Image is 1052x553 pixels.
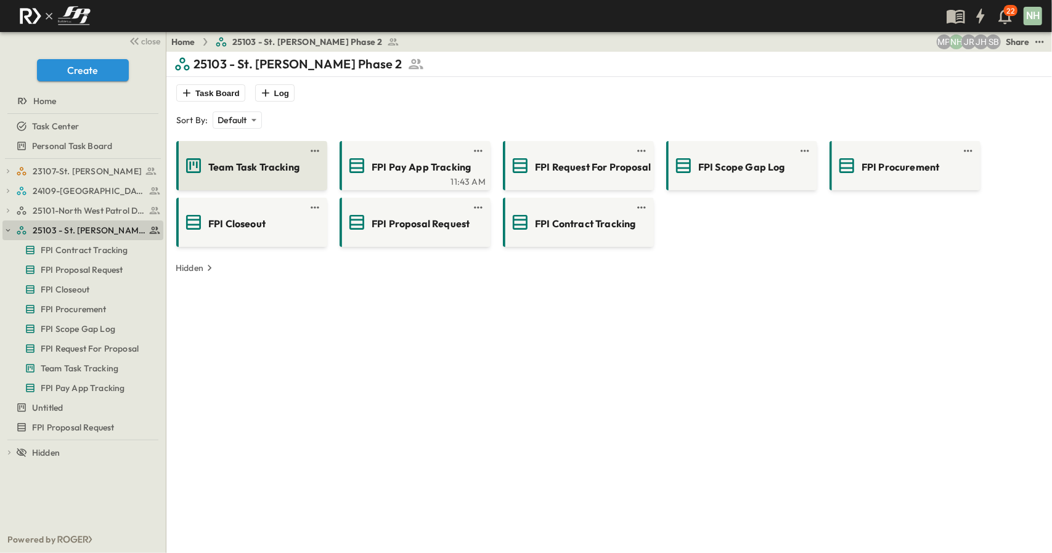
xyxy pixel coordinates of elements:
a: FPI Request For Proposal [505,156,649,176]
button: test [961,143,976,158]
div: 25101-North West Patrol Divisiontest [2,201,163,220]
a: FPI Procurement [832,156,976,176]
div: FPI Request For Proposaltest [2,339,163,358]
div: FPI Proposal Requesttest [2,260,163,280]
div: FPI Pay App Trackingtest [2,378,163,398]
span: 24109-St. Teresa of Calcutta Parish Hall [33,185,145,197]
a: Home [2,92,161,110]
span: FPI Request For Proposal [41,342,139,355]
span: FPI Pay App Tracking [41,382,124,394]
a: FPI Scope Gap Log [669,156,812,176]
a: FPI Contract Tracking [2,241,161,259]
span: 25103 - St. [PERSON_NAME] Phase 2 [33,224,145,236]
a: 24109-St. Teresa of Calcutta Parish Hall [16,182,161,200]
nav: breadcrumbs [171,36,407,48]
p: 25103 - St. [PERSON_NAME] Phase 2 [194,55,402,73]
a: FPI Closeout [179,212,322,232]
a: 25103 - St. [PERSON_NAME] Phase 2 [215,36,400,48]
span: FPI Closeout [208,217,266,231]
span: FPI Contract Tracking [41,244,128,256]
div: FPI Contract Trackingtest [2,240,163,260]
a: FPI Proposal Request [2,261,161,278]
p: Hidden [176,262,203,274]
a: 23107-St. [PERSON_NAME] [16,163,161,180]
button: test [308,200,322,215]
span: Task Center [32,120,79,132]
a: Team Task Tracking [2,360,161,377]
a: FPI Pay App Tracking [2,379,161,397]
span: FPI Proposal Request [41,264,123,276]
a: FPI Proposal Request [2,419,161,436]
span: Team Task Tracking [208,160,300,174]
a: FPI Pay App Tracking [342,156,486,176]
span: Personal Task Board [32,140,112,152]
span: Team Task Tracking [41,362,118,374]
div: 23107-St. [PERSON_NAME]test [2,161,163,181]
p: Default [218,114,247,126]
a: 11:43 AM [342,176,486,185]
div: FPI Scope Gap Logtest [2,319,163,339]
p: 22 [1007,6,1014,16]
span: 25103 - St. [PERSON_NAME] Phase 2 [232,36,383,48]
a: FPI Scope Gap Log [2,320,161,337]
div: 24109-St. Teresa of Calcutta Parish Halltest [2,181,163,201]
span: FPI Procurement [862,160,940,174]
span: 23107-St. [PERSON_NAME] [33,165,142,177]
a: 25103 - St. [PERSON_NAME] Phase 2 [16,222,161,239]
button: test [308,143,322,158]
div: FPI Closeouttest [2,280,163,299]
a: FPI Contract Tracking [505,212,649,232]
a: Task Center [2,118,161,135]
a: FPI Proposal Request [342,212,486,232]
span: FPI Proposal Request [372,217,470,231]
div: Share [1006,36,1030,48]
div: Personal Task Boardtest [2,136,163,156]
span: FPI Scope Gap Log [41,323,115,335]
button: Log [255,84,295,102]
button: Task Board [176,84,245,102]
div: Jose Hurtado (jhurtado@fpibuilders.com) [974,34,989,49]
div: Sterling Barnett (sterling@fpibuilders.com) [986,34,1001,49]
a: Untitled [2,399,161,416]
button: test [634,143,649,158]
span: 25101-North West Patrol Division [33,204,145,217]
span: FPI Procurement [41,303,107,315]
img: c8d7d1ed905e502e8f77bf7063faec64e13b34fdb1f2bdd94b0e311fc34f8000.png [15,3,95,29]
button: Hidden [171,259,221,276]
div: Default [213,111,261,129]
span: Hidden [32,446,60,459]
a: Team Task Tracking [179,156,322,176]
div: Monica Pruteanu (mpruteanu@fpibuilders.com) [937,34,952,49]
div: FPI Procurementtest [2,299,163,319]
div: FPI Proposal Requesttest [2,418,163,437]
span: FPI Closeout [41,283,89,296]
button: NH [1022,6,1043,26]
a: FPI Closeout [2,281,161,298]
div: Jayden Ramirez (jramirez@fpibuilders.com) [961,34,976,49]
button: test [634,200,649,215]
button: test [797,143,812,158]
a: Home [171,36,195,48]
span: Untitled [32,402,63,414]
button: test [1032,34,1047,49]
p: Sort By: [176,114,208,126]
span: FPI Proposal Request [32,421,114,434]
a: Personal Task Board [2,137,161,155]
span: Home [33,95,57,107]
button: Create [37,59,129,81]
a: FPI Request For Proposal [2,340,161,357]
span: FPI Pay App Tracking [372,160,471,174]
div: 25103 - St. [PERSON_NAME] Phase 2test [2,220,163,240]
span: FPI Scope Gap Log [698,160,785,174]
span: FPI Contract Tracking [535,217,636,231]
button: test [471,200,486,215]
div: NH [1024,7,1042,25]
button: test [471,143,486,158]
div: Nila Hutcheson (nhutcheson@fpibuilders.com) [949,34,964,49]
a: FPI Procurement [2,301,161,318]
a: 25101-North West Patrol Division [16,202,161,219]
span: FPI Request For Proposal [535,160,651,174]
div: Untitledtest [2,398,163,418]
span: close [142,35,161,47]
